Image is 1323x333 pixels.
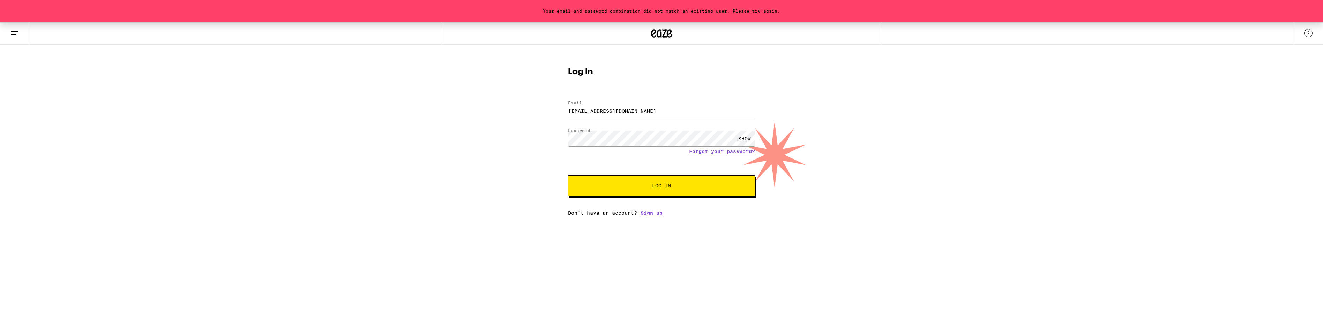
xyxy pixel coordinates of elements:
[568,175,755,196] button: Log In
[652,183,671,188] span: Log In
[16,5,30,11] span: Help
[689,149,755,154] a: Forgot your password?
[734,131,755,146] div: SHOW
[568,128,590,133] label: Password
[568,68,755,76] h1: Log In
[568,103,755,119] input: Email
[568,210,755,216] div: Don't have an account?
[568,101,582,105] label: Email
[641,210,663,216] a: Sign up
